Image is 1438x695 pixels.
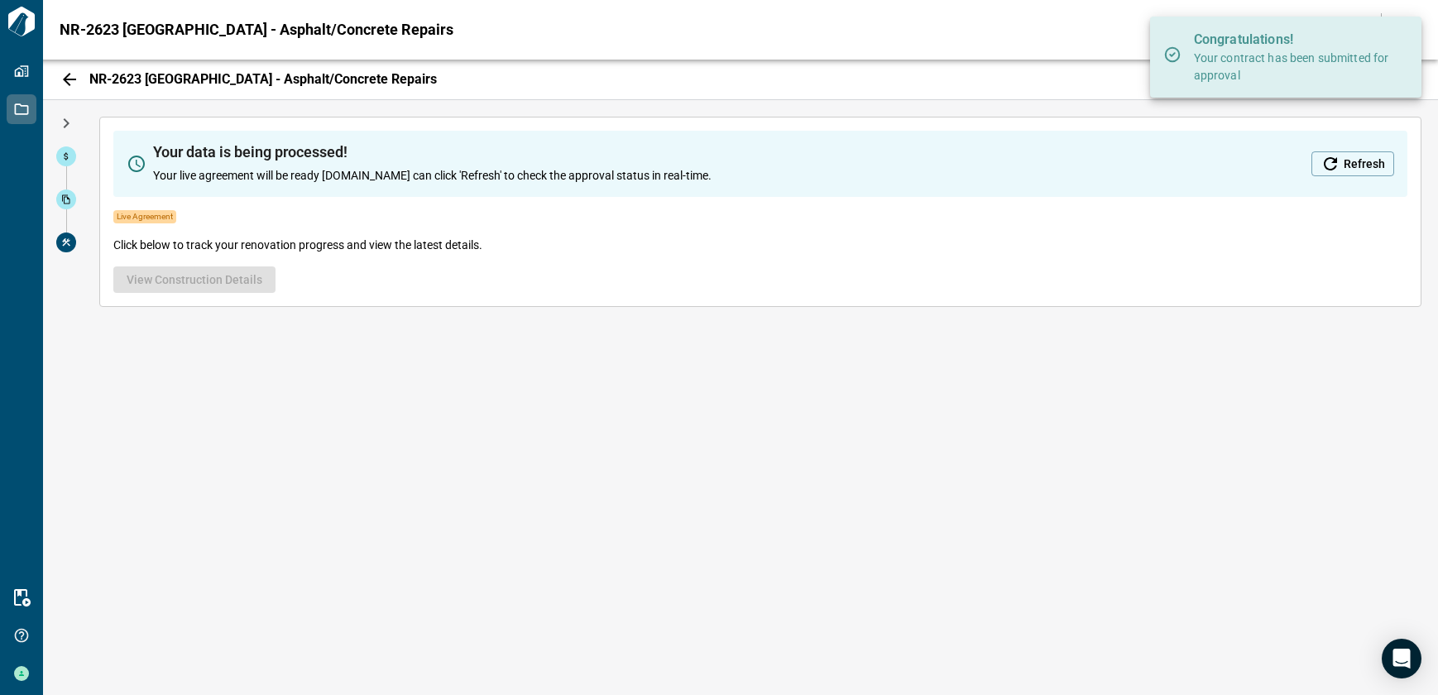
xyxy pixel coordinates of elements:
span: Your live agreement will be ready [DOMAIN_NAME] can click 'Refresh' to check the approval status ... [153,167,712,184]
button: Refresh [1311,151,1394,176]
span: Live Agreement [113,210,176,223]
span: NR-2623 [GEOGRAPHIC_DATA] - Asphalt/Concrete Repairs [60,22,453,38]
p: Your contract has been submitted for approval [1194,50,1392,84]
span: NR-2623 [GEOGRAPHIC_DATA] - Asphalt/Concrete Repairs [89,71,437,88]
p: Congratulations! [1194,30,1392,50]
span: Refresh [1344,156,1385,172]
span: Your data is being processed! [153,144,712,161]
span: Click below to track your renovation progress and view the latest details. [113,237,482,253]
div: Open Intercom Messenger [1382,639,1421,678]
